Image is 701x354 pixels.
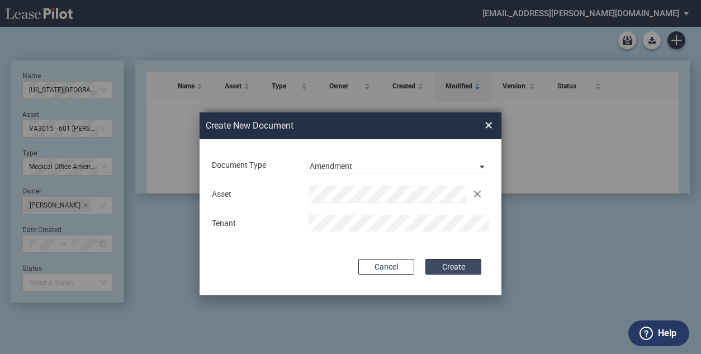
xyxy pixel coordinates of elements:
[425,259,481,275] button: Create
[206,120,445,132] h2: Create New Document
[206,189,302,200] div: Asset
[200,112,501,296] md-dialog: Create New ...
[485,116,492,134] span: ×
[206,218,302,229] div: Tenant
[358,259,414,275] button: Cancel
[658,326,676,341] label: Help
[206,160,302,171] div: Document Type
[310,162,352,171] div: Amendment
[309,157,489,173] md-select: Document Type: Amendment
